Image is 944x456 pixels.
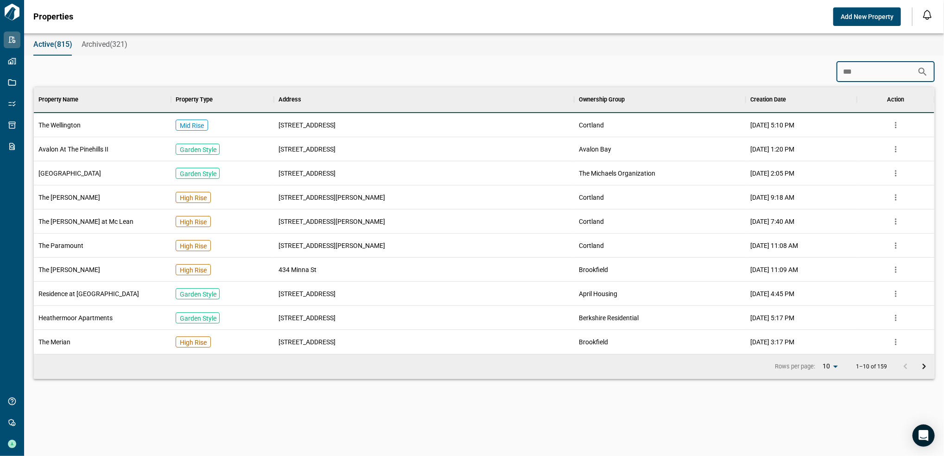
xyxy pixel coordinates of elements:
div: Action [887,87,904,113]
span: The Paramount [38,241,83,250]
button: more [889,215,903,228]
span: [GEOGRAPHIC_DATA] [38,169,101,178]
span: The Wellington [38,120,81,130]
p: High Rise [180,217,207,227]
span: Archived(321) [82,40,127,49]
span: [STREET_ADDRESS] [279,169,336,178]
span: [DATE] 1:20 PM [750,145,794,154]
span: [DATE] 3:17 PM [750,337,794,347]
span: Avalon Bay [579,145,611,154]
span: [DATE] 7:40 AM [750,217,794,226]
span: Properties [33,12,73,21]
div: Ownership Group [579,87,625,113]
span: [DATE] 5:10 PM [750,120,794,130]
span: [STREET_ADDRESS] [279,145,336,154]
span: [STREET_ADDRESS] [279,289,336,298]
p: High Rise [180,266,207,275]
span: Active(815) [33,40,72,49]
button: more [889,335,903,349]
span: The Michaels Organization [579,169,655,178]
span: The [PERSON_NAME] at Mc Lean [38,217,133,226]
div: Open Intercom Messenger [912,424,935,447]
span: [DATE] 11:09 AM [750,265,798,274]
p: Garden Style [180,290,216,299]
span: Cortland [579,217,604,226]
button: Add New Property [833,7,901,26]
button: more [889,287,903,301]
span: Cortland [579,241,604,250]
p: Garden Style [180,314,216,323]
div: Property Type [171,87,274,113]
div: 10 [819,360,841,373]
p: 1–10 of 159 [856,364,887,370]
span: Cortland [579,120,604,130]
div: Address [279,87,301,113]
button: Open notification feed [920,7,935,22]
span: [STREET_ADDRESS] [279,120,336,130]
p: Rows per page: [775,362,815,371]
button: Go to next page [915,357,933,376]
button: more [889,166,903,180]
span: [STREET_ADDRESS] [279,337,336,347]
button: more [889,239,903,253]
span: [DATE] 2:05 PM [750,169,794,178]
span: The Merian [38,337,70,347]
span: Cortland [579,193,604,202]
span: Berkshire Residential [579,313,639,323]
button: more [889,142,903,156]
span: Heathermoor Apartments [38,313,113,323]
div: Property Type [176,87,213,113]
span: Brookfield [579,265,608,274]
span: [STREET_ADDRESS][PERSON_NAME] [279,241,385,250]
span: [DATE] 4:45 PM [750,289,794,298]
p: Garden Style [180,145,216,154]
span: Avalon At The Pinehills II [38,145,108,154]
span: Add New Property [841,12,893,21]
button: more [889,118,903,132]
span: [STREET_ADDRESS] [279,313,336,323]
span: The [PERSON_NAME] [38,265,100,274]
p: Garden Style [180,169,216,178]
span: [DATE] 11:08 AM [750,241,798,250]
button: more [889,311,903,325]
span: [DATE] 9:18 AM [750,193,794,202]
div: Address [274,87,574,113]
span: April Housing [579,289,617,298]
div: Action [857,87,934,113]
div: Property Name [34,87,171,113]
p: High Rise [180,241,207,251]
div: Creation Date [750,87,786,113]
div: Ownership Group [574,87,746,113]
div: Property Name [38,87,78,113]
div: Creation Date [746,87,857,113]
span: [STREET_ADDRESS][PERSON_NAME] [279,217,385,226]
p: High Rise [180,338,207,347]
span: The [PERSON_NAME] [38,193,100,202]
p: High Rise [180,193,207,203]
span: 434 Minna St [279,265,317,274]
span: [STREET_ADDRESS][PERSON_NAME] [279,193,385,202]
p: Mid Rise [180,121,204,130]
button: more [889,190,903,204]
span: Brookfield [579,337,608,347]
span: Residence at [GEOGRAPHIC_DATA] [38,289,139,298]
div: base tabs [24,33,944,56]
button: more [889,263,903,277]
span: [DATE] 5:17 PM [750,313,794,323]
